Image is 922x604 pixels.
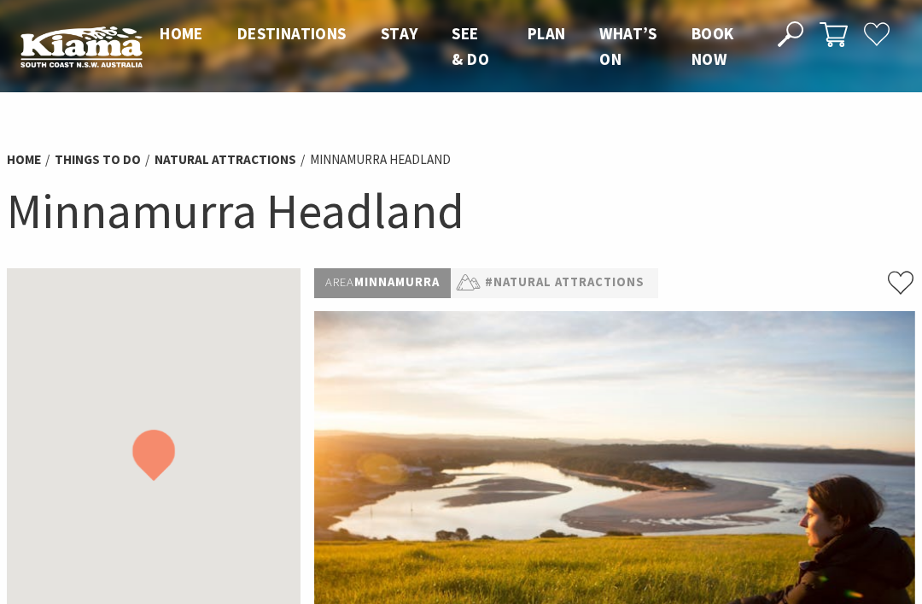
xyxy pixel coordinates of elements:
p: Minnamurra [314,268,451,297]
span: Stay [381,23,418,44]
nav: Main Menu [143,21,758,73]
a: Things To Do [55,151,141,168]
span: Area [325,274,354,290]
span: What’s On [599,23,656,69]
span: See & Do [452,23,489,69]
span: Plan [528,23,566,44]
span: Destinations [237,23,347,44]
li: Minnamurra Headland [310,150,451,170]
a: Natural Attractions [155,151,296,168]
h1: Minnamurra Headland [7,179,915,243]
span: Home [160,23,203,44]
a: #Natural Attractions [485,273,645,293]
span: Book now [691,23,734,69]
a: Home [7,151,41,168]
img: Kiama Logo [20,26,143,67]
